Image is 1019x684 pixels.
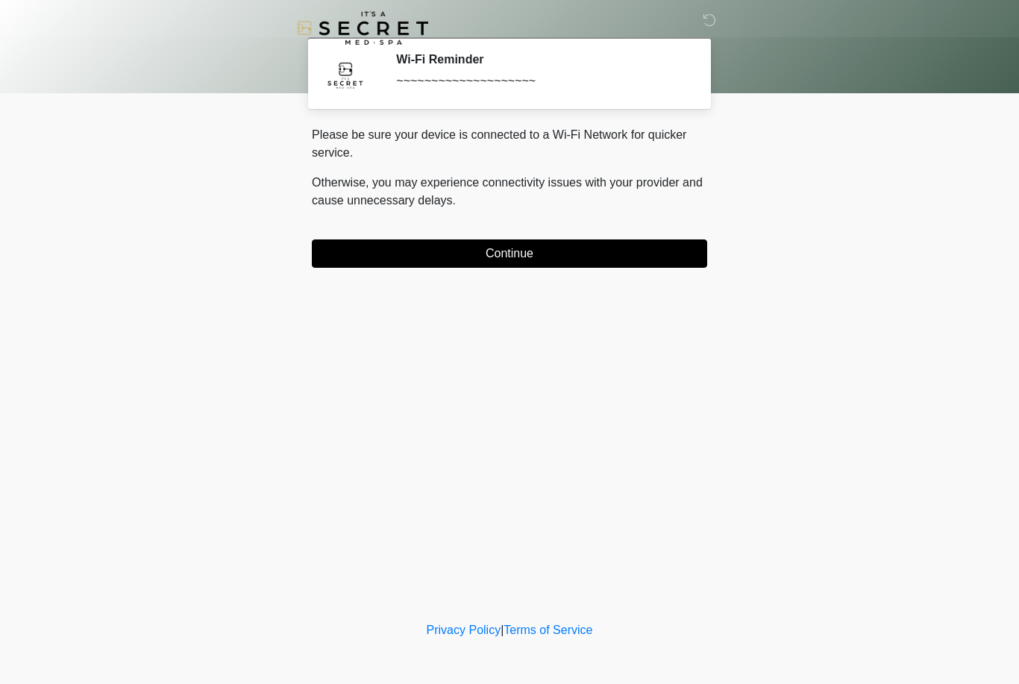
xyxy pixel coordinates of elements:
span: . [453,194,456,207]
a: Privacy Policy [427,624,501,636]
img: It's A Secret Med Spa Logo [297,11,428,45]
button: Continue [312,239,707,268]
div: ~~~~~~~~~~~~~~~~~~~~ [396,72,685,90]
a: Terms of Service [504,624,592,636]
img: Agent Avatar [323,52,368,97]
a: | [501,624,504,636]
p: Otherwise, you may experience connectivity issues with your provider and cause unnecessary delays [312,174,707,210]
h2: Wi-Fi Reminder [396,52,685,66]
p: Please be sure your device is connected to a Wi-Fi Network for quicker service. [312,126,707,162]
